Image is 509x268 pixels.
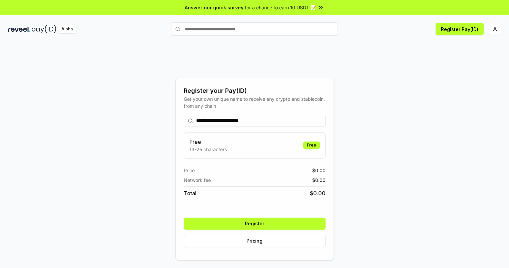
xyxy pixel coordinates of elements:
[245,4,316,11] span: for a chance to earn 10 USDT 📝
[32,25,56,33] img: pay_id
[184,218,326,230] button: Register
[184,167,195,174] span: Price
[184,235,326,247] button: Pricing
[184,189,196,197] span: Total
[303,142,320,149] div: Free
[310,189,326,197] span: $ 0.00
[8,25,30,33] img: reveel_dark
[312,177,326,184] span: $ 0.00
[189,138,227,146] h3: Free
[58,25,76,33] div: Alpha
[184,95,326,109] div: Get your own unique name to receive any crypto and stablecoin, from any chain
[312,167,326,174] span: $ 0.00
[185,4,243,11] span: Answer our quick survey
[189,146,227,153] p: 13-25 characters
[184,86,326,95] div: Register your Pay(ID)
[436,23,484,35] button: Register Pay(ID)
[184,177,211,184] span: Network fee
